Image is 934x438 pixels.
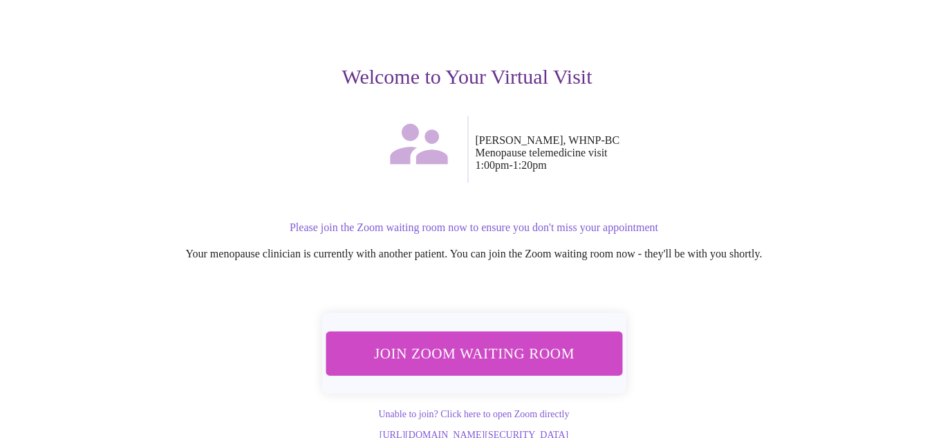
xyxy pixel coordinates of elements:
a: Unable to join? Click here to open Zoom directly [378,409,569,419]
p: [PERSON_NAME], WHNP-BC Menopause telemedicine visit 1:00pm - 1:20pm [476,134,893,172]
h3: Welcome to Your Virtual Visit [41,65,893,89]
button: Join Zoom Waiting Room [326,331,622,375]
p: Your menopause clinician is currently with another patient. You can join the Zoom waiting room no... [55,248,893,260]
span: Join Zoom Waiting Room [344,340,604,366]
p: Please join the Zoom waiting room now to ensure you don't miss your appointment [55,221,893,234]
